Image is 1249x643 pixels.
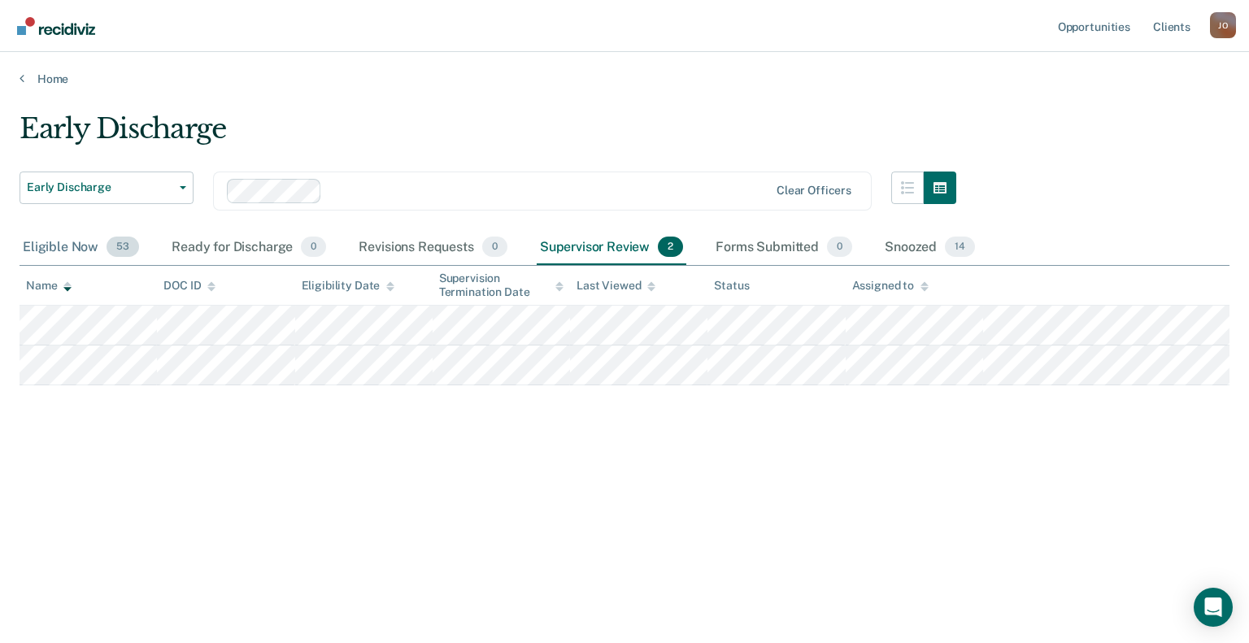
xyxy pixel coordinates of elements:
a: Home [20,72,1229,86]
span: Early Discharge [27,180,173,194]
div: Status [714,279,749,293]
span: 0 [482,237,507,258]
div: Supervisor Review2 [537,230,687,266]
div: Revisions Requests0 [355,230,510,266]
div: DOC ID [163,279,215,293]
div: J O [1210,12,1236,38]
span: 2 [658,237,683,258]
div: Last Viewed [577,279,655,293]
img: Recidiviz [17,17,95,35]
button: Profile dropdown button [1210,12,1236,38]
div: Assigned to [852,279,929,293]
div: Open Intercom Messenger [1194,588,1233,627]
span: 14 [945,237,975,258]
button: Early Discharge [20,172,194,204]
span: 0 [827,237,852,258]
div: Name [26,279,72,293]
div: Snoozed14 [881,230,978,266]
div: Clear officers [777,184,851,198]
span: 53 [107,237,139,258]
div: Supervision Termination Date [439,272,564,299]
div: Eligible Now53 [20,230,142,266]
span: 0 [301,237,326,258]
div: Eligibility Date [302,279,395,293]
div: Ready for Discharge0 [168,230,329,266]
div: Forms Submitted0 [712,230,855,266]
div: Early Discharge [20,112,956,159]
